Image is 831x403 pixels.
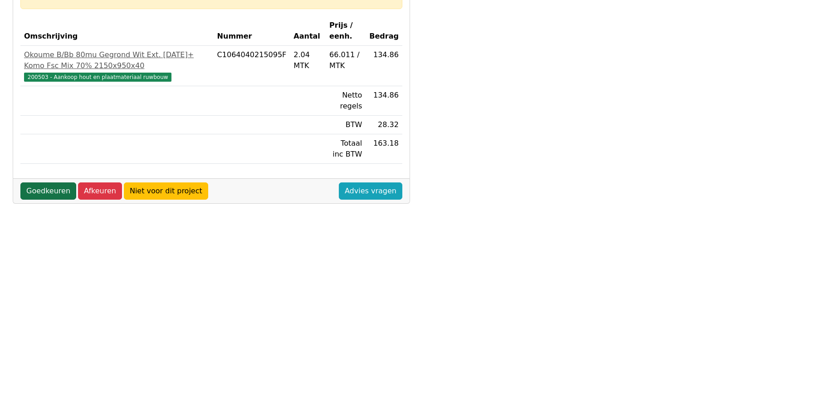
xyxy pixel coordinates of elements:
[24,49,210,82] a: Okoume B/Bb 80mu Gegrond Wit Ext. [DATE]+ Komo Fsc Mix 70% 2150x950x40200503 - Aankoop hout en pl...
[214,46,290,86] td: C1064040215095F
[339,182,402,200] a: Advies vragen
[24,73,171,82] span: 200503 - Aankoop hout en plaatmateriaal ruwbouw
[326,86,366,116] td: Netto regels
[366,16,402,46] th: Bedrag
[124,182,208,200] a: Niet voor dit project
[20,182,76,200] a: Goedkeuren
[366,134,402,164] td: 163.18
[214,16,290,46] th: Nummer
[366,116,402,134] td: 28.32
[326,16,366,46] th: Prijs / eenh.
[290,16,326,46] th: Aantal
[78,182,122,200] a: Afkeuren
[329,49,362,71] div: 66.011 / MTK
[20,16,214,46] th: Omschrijving
[366,46,402,86] td: 134.86
[293,49,322,71] div: 2.04 MTK
[366,86,402,116] td: 134.86
[326,134,366,164] td: Totaal inc BTW
[326,116,366,134] td: BTW
[24,49,210,71] div: Okoume B/Bb 80mu Gegrond Wit Ext. [DATE]+ Komo Fsc Mix 70% 2150x950x40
